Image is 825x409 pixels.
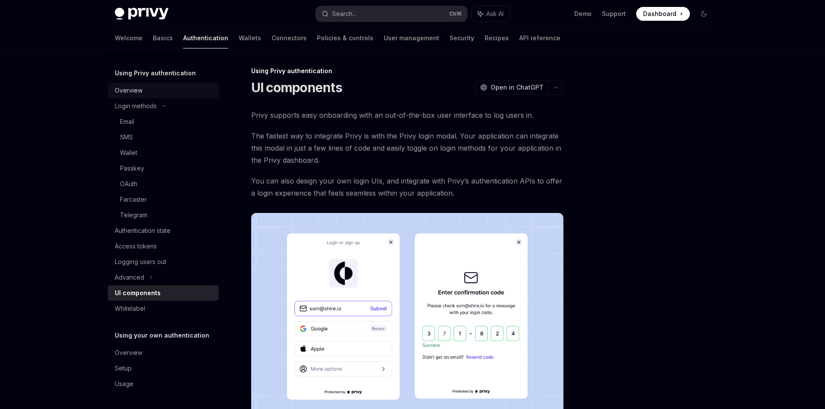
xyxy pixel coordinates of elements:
h5: Using Privy authentication [115,68,196,78]
a: Demo [574,10,592,18]
a: Email [108,114,219,129]
a: Support [602,10,626,18]
span: Open in ChatGPT [491,83,544,92]
span: Ask AI [486,10,504,18]
a: Security [450,28,474,48]
span: Dashboard [643,10,676,18]
span: You can also design your own login UIs, and integrate with Privy’s authentication APIs to offer a... [251,175,563,199]
div: OAuth [120,179,137,189]
a: User management [384,28,439,48]
a: Wallets [239,28,261,48]
a: Farcaster [108,192,219,207]
div: Overview [115,348,142,358]
a: SMS [108,129,219,145]
div: Access tokens [115,241,157,251]
div: Farcaster [120,194,147,205]
a: Overview [108,83,219,98]
div: Search... [332,9,356,19]
div: Wallet [120,148,137,158]
span: Privy supports easy onboarding with an out-of-the-box user interface to log users in. [251,109,563,121]
div: Passkey [120,163,144,174]
div: Usage [115,379,133,389]
a: Passkey [108,161,219,176]
div: Whitelabel [115,303,145,314]
a: OAuth [108,176,219,192]
div: Authentication state [115,225,171,236]
span: Ctrl K [449,10,462,17]
h5: Using your own authentication [115,330,209,341]
a: Telegram [108,207,219,223]
a: Wallet [108,145,219,161]
a: Dashboard [636,7,690,21]
a: Usage [108,376,219,392]
a: UI components [108,285,219,301]
div: Logging users out [115,257,166,267]
a: Basics [153,28,173,48]
a: API reference [519,28,560,48]
div: Advanced [115,272,144,283]
button: Toggle dark mode [697,7,711,21]
a: Authentication state [108,223,219,238]
div: Using Privy authentication [251,67,563,75]
h1: UI components [251,80,342,95]
button: Search...CtrlK [316,6,467,22]
div: Telegram [120,210,147,220]
a: Setup [108,361,219,376]
a: Access tokens [108,238,219,254]
a: Welcome [115,28,142,48]
div: Overview [115,85,142,96]
button: Open in ChatGPT [475,80,549,95]
a: Whitelabel [108,301,219,316]
a: Recipes [485,28,509,48]
button: Ask AI [472,6,510,22]
a: Policies & controls [317,28,373,48]
div: Setup [115,363,132,374]
a: Authentication [183,28,228,48]
div: SMS [120,132,133,142]
div: Login methods [115,101,157,111]
a: Logging users out [108,254,219,270]
a: Overview [108,345,219,361]
div: UI components [115,288,161,298]
img: dark logo [115,8,168,20]
span: The fastest way to integrate Privy is with the Privy login modal. Your application can integrate ... [251,130,563,166]
div: Email [120,116,134,127]
a: Connectors [272,28,307,48]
